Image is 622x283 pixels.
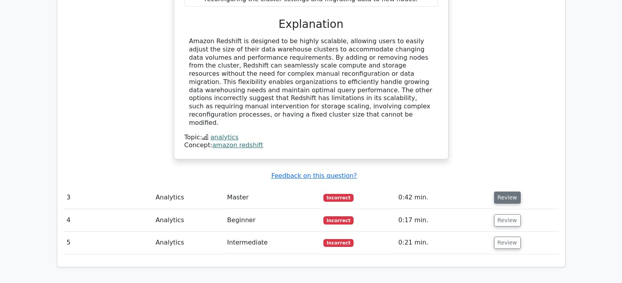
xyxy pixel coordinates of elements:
td: Analytics [152,186,224,209]
td: Master [224,186,320,209]
td: 5 [64,232,153,254]
td: Analytics [152,209,224,232]
span: Incorrect [323,239,354,247]
td: Analytics [152,232,224,254]
td: 3 [64,186,153,209]
span: Incorrect [323,216,354,224]
td: Intermediate [224,232,320,254]
td: 0:17 min. [395,209,491,232]
td: 0:21 min. [395,232,491,254]
button: Review [494,214,521,226]
h3: Explanation [189,18,433,31]
a: analytics [210,133,239,141]
div: Concept: [184,141,438,150]
td: 0:42 min. [395,186,491,209]
a: amazon redshift [212,141,263,149]
a: Feedback on this question? [271,172,357,179]
div: Topic: [184,133,438,142]
div: Amazon Redshift is designed to be highly scalable, allowing users to easily adjust the size of th... [189,37,433,127]
button: Review [494,237,521,249]
td: Beginner [224,209,320,232]
button: Review [494,192,521,204]
span: Incorrect [323,194,354,202]
td: 4 [64,209,153,232]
